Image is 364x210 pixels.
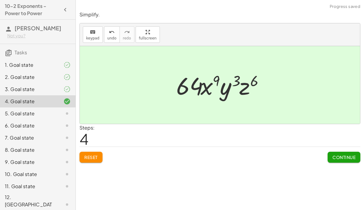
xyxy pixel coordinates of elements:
[109,29,115,36] i: undo
[90,29,96,36] i: keyboard
[15,49,27,56] span: Tasks
[330,4,360,10] span: Progress saved
[79,152,103,163] button: Reset
[79,124,95,131] label: Steps:
[79,11,360,18] p: Simplify.
[63,183,71,190] i: Task not started.
[5,183,54,190] div: 11. Goal state
[5,86,54,93] div: 3. Goal state
[63,171,71,178] i: Task not started.
[63,110,71,117] i: Task not started.
[139,36,157,40] span: fullscreen
[63,73,71,81] i: Task finished and part of it marked as correct.
[63,201,71,208] i: Task not started.
[5,122,54,129] div: 6. Goal state
[7,33,71,39] div: Not you?
[5,98,54,105] div: 4. Goal state
[63,98,71,105] i: Task finished and correct.
[15,25,61,32] span: [PERSON_NAME]
[83,26,103,43] button: keyboardkeypad
[5,158,54,166] div: 9. Goal state
[5,61,54,69] div: 1. Goal state
[328,152,360,163] button: Continue
[5,134,54,141] div: 7. Goal state
[86,36,99,40] span: keypad
[123,36,131,40] span: redo
[5,146,54,154] div: 8. Goal state
[84,154,98,160] span: Reset
[5,2,60,17] h4: 10-2 Exponents - Power to Power
[63,86,71,93] i: Task finished and part of it marked as correct.
[124,29,130,36] i: redo
[63,61,71,69] i: Task finished and part of it marked as correct.
[136,26,160,43] button: fullscreen
[63,158,71,166] i: Task not started.
[5,110,54,117] div: 5. Goal state
[63,122,71,129] i: Task not started.
[120,26,134,43] button: redoredo
[332,154,356,160] span: Continue
[104,26,120,43] button: undoundo
[5,73,54,81] div: 2. Goal state
[5,171,54,178] div: 10. Goal state
[63,134,71,141] i: Task not started.
[63,146,71,154] i: Task not started.
[79,130,89,148] span: 4
[107,36,116,40] span: undo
